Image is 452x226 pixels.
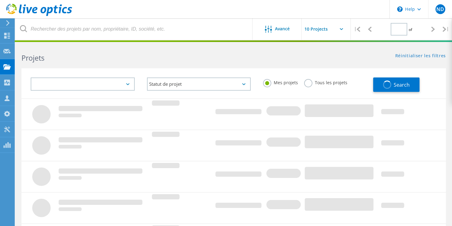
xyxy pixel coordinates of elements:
button: Search [373,77,419,92]
div: | [439,18,452,40]
div: | [351,18,363,40]
a: Réinitialiser les filtres [395,54,446,59]
div: Statut de projet [147,77,251,91]
span: of [409,27,412,32]
a: Live Optics Dashboard [6,13,72,17]
span: Search [394,81,410,88]
b: Projets [21,53,44,63]
input: Rechercher des projets par nom, propriétaire, ID, société, etc. [15,18,253,40]
span: Avancé [275,27,290,31]
svg: \n [397,6,403,12]
label: Tous les projets [304,79,347,85]
span: ND [436,7,444,12]
label: Mes projets [263,79,298,85]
